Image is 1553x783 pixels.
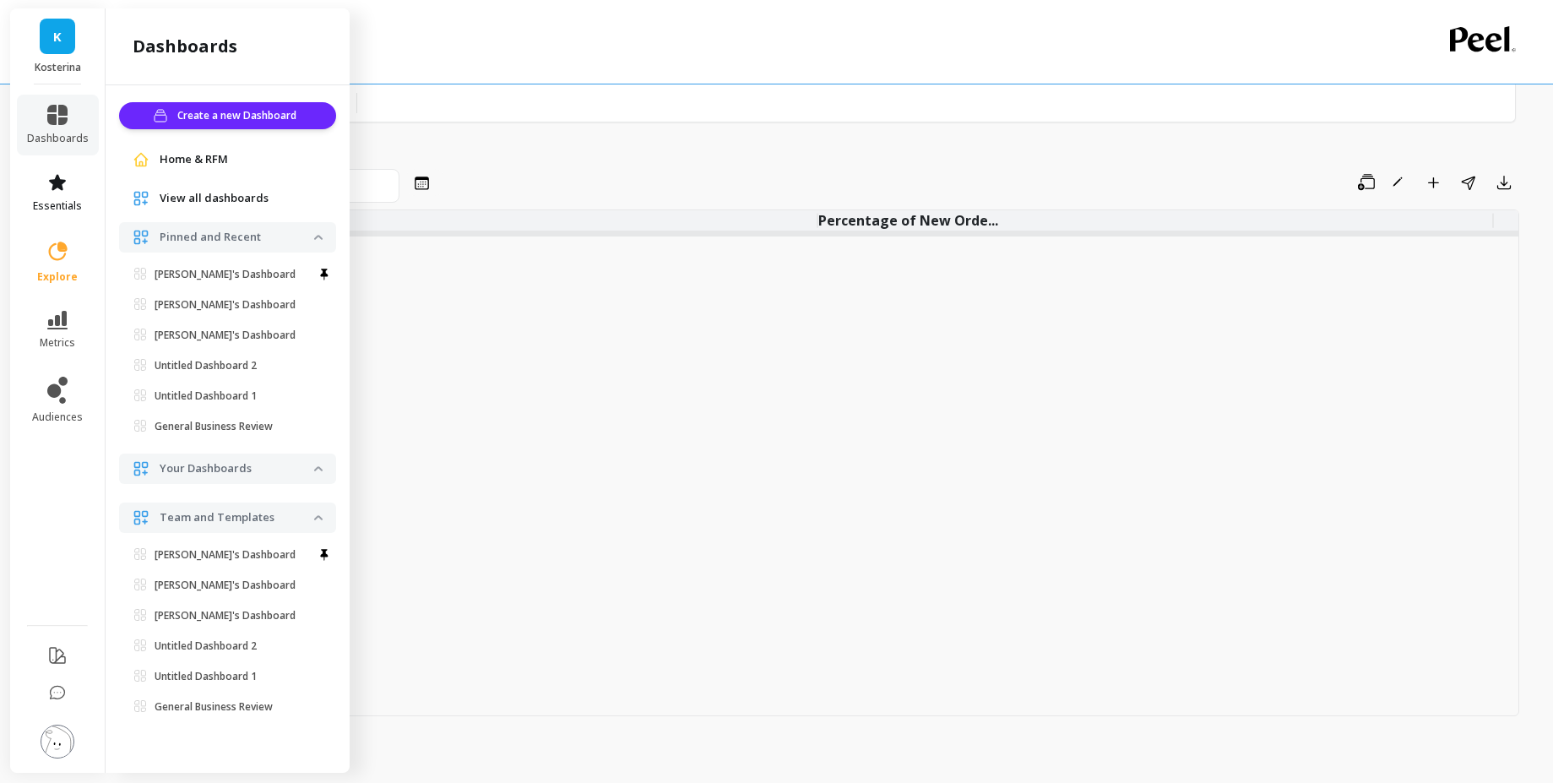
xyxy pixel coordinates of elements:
img: navigation item icon [133,229,149,246]
p: Your Dashboards [160,460,314,477]
img: navigation item icon [133,509,149,526]
span: explore [37,270,78,284]
p: Untitled Dashboard 1 [155,670,257,683]
img: down caret icon [314,466,323,471]
img: down caret icon [314,235,323,240]
span: essentials [33,199,82,213]
p: General Business Review [155,420,273,433]
p: [PERSON_NAME]'s Dashboard [155,268,296,281]
span: Home & RFM [160,151,228,168]
p: [PERSON_NAME]'s Dashboard [155,548,296,562]
p: [PERSON_NAME]'s Dashboard [155,609,296,623]
img: navigation item icon [133,190,149,207]
th: Percentage of New Orde... [818,210,1494,231]
p: Kosterina [27,61,89,74]
img: down caret icon [314,515,323,520]
p: Team and Templates [160,509,314,526]
span: Create a new Dashboard [177,107,301,124]
p: [PERSON_NAME]'s Dashboard [155,329,296,342]
p: [PERSON_NAME]'s Dashboard [155,298,296,312]
p: Untitled Dashboard 1 [155,389,257,403]
span: dashboards [27,132,89,145]
span: View all dashboards [160,190,269,207]
span: K [53,27,62,46]
p: [PERSON_NAME]'s Dashboard [155,579,296,592]
button: Create a new Dashboard [119,102,336,129]
p: Untitled Dashboard 2 [155,639,257,653]
p: Pinned and Recent [160,229,314,246]
img: navigation item icon [133,460,149,477]
th: Percentage of Returnin... [143,210,818,231]
h2: dashboards [133,35,237,58]
span: audiences [32,411,83,424]
span: metrics [40,336,75,350]
p: Untitled Dashboard 2 [155,359,257,372]
img: navigation item icon [133,151,149,168]
img: profile picture [41,725,74,759]
p: General Business Review [155,700,273,714]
